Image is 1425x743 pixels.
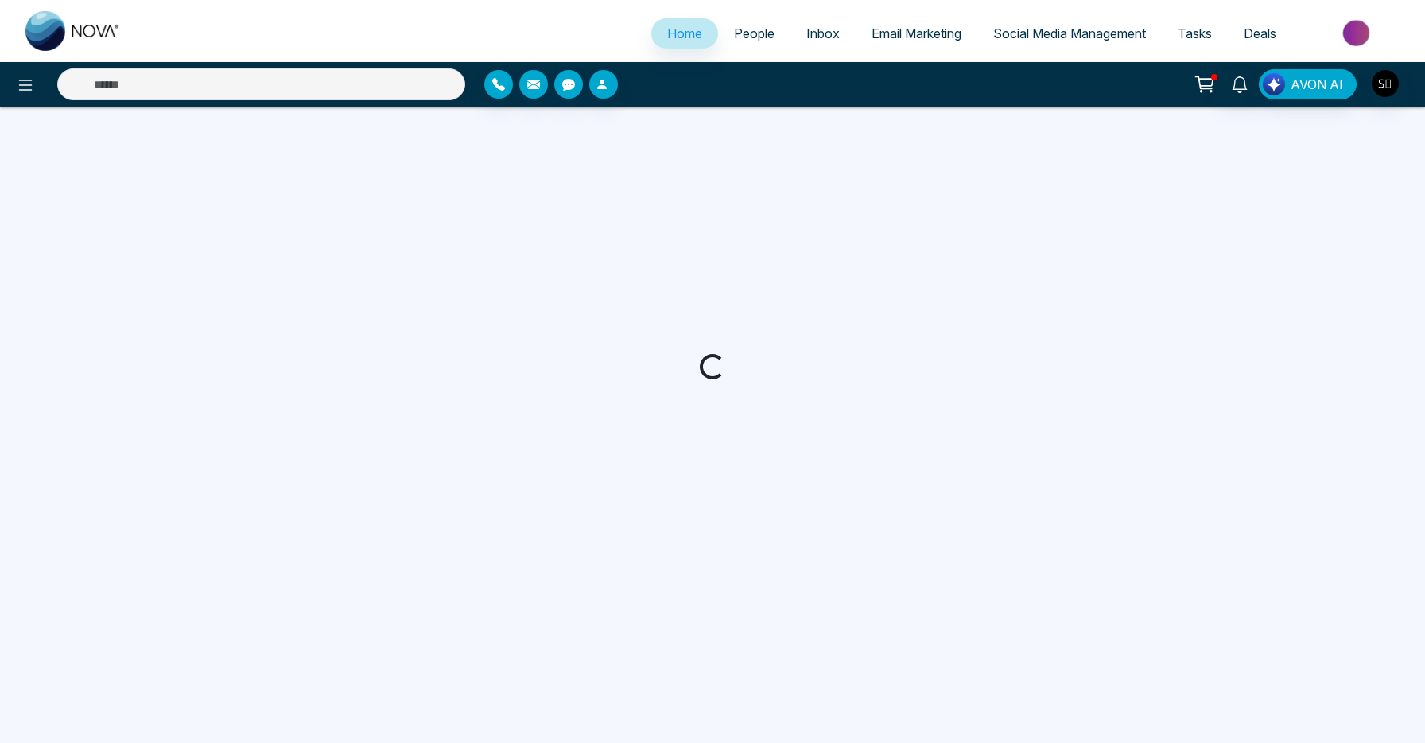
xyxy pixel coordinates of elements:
[651,18,718,49] a: Home
[734,25,775,41] span: People
[25,11,121,51] img: Nova CRM Logo
[1300,15,1415,51] img: Market-place.gif
[993,25,1146,41] span: Social Media Management
[1291,75,1343,94] span: AVON AI
[790,18,856,49] a: Inbox
[1263,73,1285,95] img: Lead Flow
[1162,18,1228,49] a: Tasks
[667,25,702,41] span: Home
[872,25,961,41] span: Email Marketing
[1259,69,1357,99] button: AVON AI
[1178,25,1212,41] span: Tasks
[1372,70,1399,97] img: User Avatar
[856,18,977,49] a: Email Marketing
[1244,25,1276,41] span: Deals
[806,25,840,41] span: Inbox
[1228,18,1292,49] a: Deals
[718,18,790,49] a: People
[977,18,1162,49] a: Social Media Management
